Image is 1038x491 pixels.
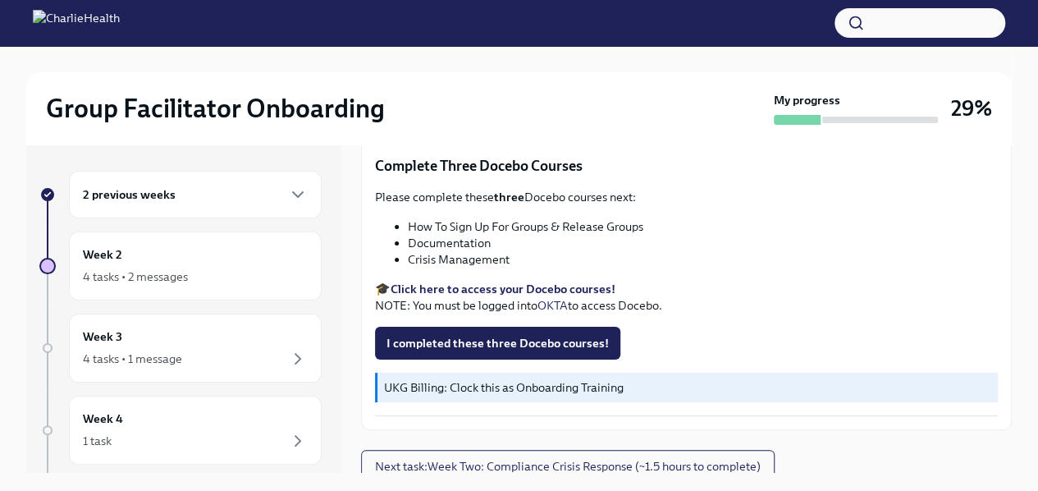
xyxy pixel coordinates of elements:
a: Week 41 task [39,396,322,465]
p: UKG Billing: Clock this as Onboarding Training [384,379,991,396]
li: How To Sign Up For Groups & Release Groups [408,218,998,235]
span: I completed these three Docebo courses! [386,335,609,351]
img: CharlieHealth [33,10,120,36]
h2: Group Facilitator Onboarding [46,92,385,125]
div: 1 task [83,433,112,449]
p: 🎓 NOTE: You must be logged into to access Docebo. [375,281,998,314]
p: Complete Three Docebo Courses [375,156,998,176]
p: Please complete these Docebo courses next: [375,189,998,205]
h6: Week 2 [83,245,122,264]
a: Week 24 tasks • 2 messages [39,232,322,301]
li: Crisis Management [408,251,998,268]
div: 4 tasks • 2 messages [83,268,188,285]
li: Documentation [408,235,998,251]
button: Next task:Week Two: Compliance Crisis Response (~1.5 hours to complete) [361,450,775,483]
h3: 29% [951,94,992,123]
h6: 2 previous weeks [83,186,176,204]
div: 4 tasks • 1 message [83,351,182,367]
a: Click here to access your Docebo courses! [391,282,615,296]
a: OKTA [537,298,568,313]
div: 2 previous weeks [69,171,322,218]
span: Next task : Week Two: Compliance Crisis Response (~1.5 hours to complete) [375,458,761,475]
strong: three [494,190,524,204]
button: I completed these three Docebo courses! [375,327,620,360]
h6: Week 4 [83,410,123,428]
h6: Week 3 [83,328,122,346]
a: Week 34 tasks • 1 message [39,314,322,383]
strong: My progress [774,92,840,108]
